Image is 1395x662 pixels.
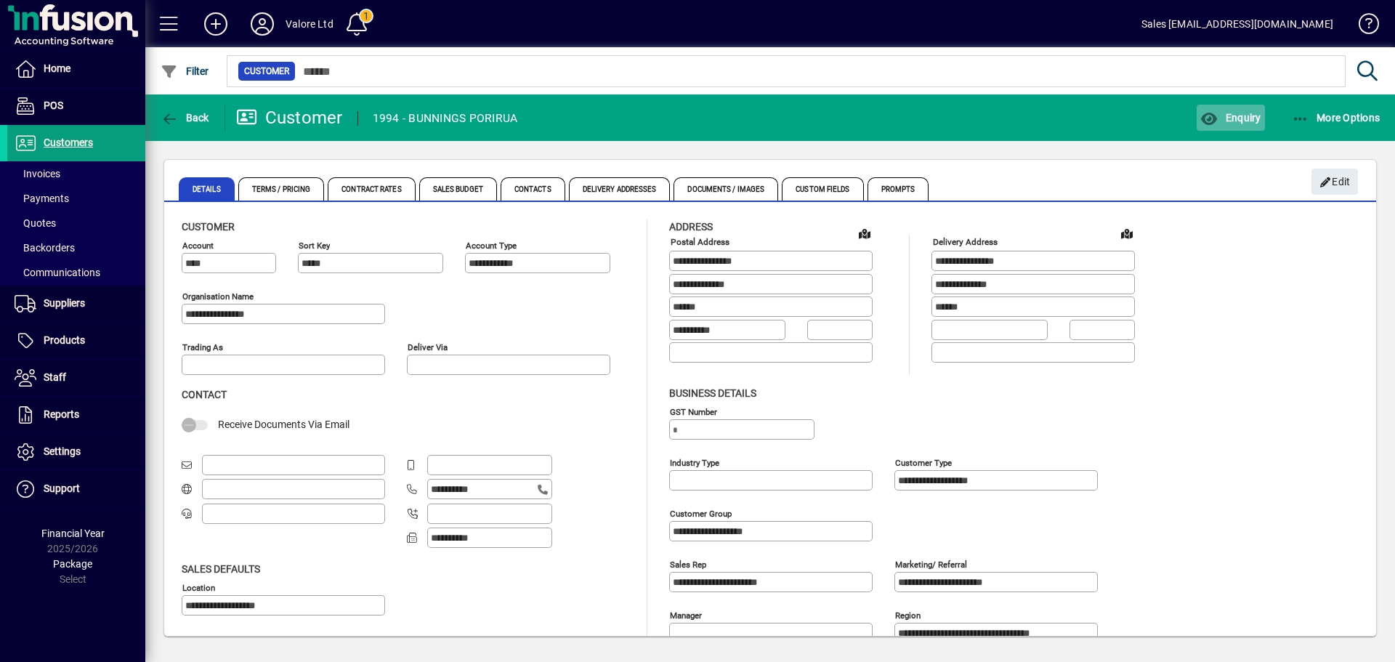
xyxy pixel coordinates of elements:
[7,360,145,396] a: Staff
[44,100,63,111] span: POS
[182,563,260,575] span: Sales defaults
[1292,112,1380,124] span: More Options
[7,397,145,433] a: Reports
[1197,105,1264,131] button: Enquiry
[44,137,93,148] span: Customers
[236,106,343,129] div: Customer
[182,342,223,352] mat-label: Trading as
[7,323,145,359] a: Products
[569,177,671,201] span: Delivery Addresses
[7,161,145,186] a: Invoices
[373,107,518,130] div: 1994 - BUNNINGS PORIRUA
[182,291,254,302] mat-label: Organisation name
[895,559,967,569] mat-label: Marketing/ Referral
[161,112,209,124] span: Back
[182,389,227,400] span: Contact
[674,177,778,201] span: Documents / Images
[218,419,349,430] span: Receive Documents Via Email
[7,51,145,87] a: Home
[7,260,145,285] a: Communications
[670,559,706,569] mat-label: Sales rep
[853,222,876,245] a: View on map
[15,193,69,204] span: Payments
[670,406,717,416] mat-label: GST Number
[669,387,756,399] span: Business details
[7,434,145,470] a: Settings
[179,177,235,201] span: Details
[7,88,145,124] a: POS
[419,177,497,201] span: Sales Budget
[53,558,92,570] span: Package
[670,610,702,620] mat-label: Manager
[868,177,929,201] span: Prompts
[244,64,289,78] span: Customer
[44,445,81,457] span: Settings
[7,186,145,211] a: Payments
[1141,12,1333,36] div: Sales [EMAIL_ADDRESS][DOMAIN_NAME]
[238,177,325,201] span: Terms / Pricing
[15,242,75,254] span: Backorders
[7,471,145,507] a: Support
[466,241,517,251] mat-label: Account Type
[15,217,56,229] span: Quotes
[7,235,145,260] a: Backorders
[44,483,80,494] span: Support
[7,211,145,235] a: Quotes
[895,457,952,467] mat-label: Customer type
[286,12,333,36] div: Valore Ltd
[782,177,863,201] span: Custom Fields
[157,105,213,131] button: Back
[44,297,85,309] span: Suppliers
[328,177,415,201] span: Contract Rates
[408,342,448,352] mat-label: Deliver via
[501,177,565,201] span: Contacts
[15,168,60,179] span: Invoices
[1115,222,1139,245] a: View on map
[1348,3,1377,50] a: Knowledge Base
[44,334,85,346] span: Products
[1288,105,1384,131] button: More Options
[157,58,213,84] button: Filter
[299,241,330,251] mat-label: Sort key
[44,408,79,420] span: Reports
[1200,112,1261,124] span: Enquiry
[239,11,286,37] button: Profile
[15,267,100,278] span: Communications
[7,286,145,322] a: Suppliers
[1319,170,1351,194] span: Edit
[895,610,921,620] mat-label: Region
[670,508,732,518] mat-label: Customer group
[182,221,235,233] span: Customer
[145,105,225,131] app-page-header-button: Back
[182,241,214,251] mat-label: Account
[670,457,719,467] mat-label: Industry type
[44,62,70,74] span: Home
[182,582,215,592] mat-label: Location
[193,11,239,37] button: Add
[41,528,105,539] span: Financial Year
[161,65,209,77] span: Filter
[44,371,66,383] span: Staff
[669,221,713,233] span: Address
[1311,169,1358,195] button: Edit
